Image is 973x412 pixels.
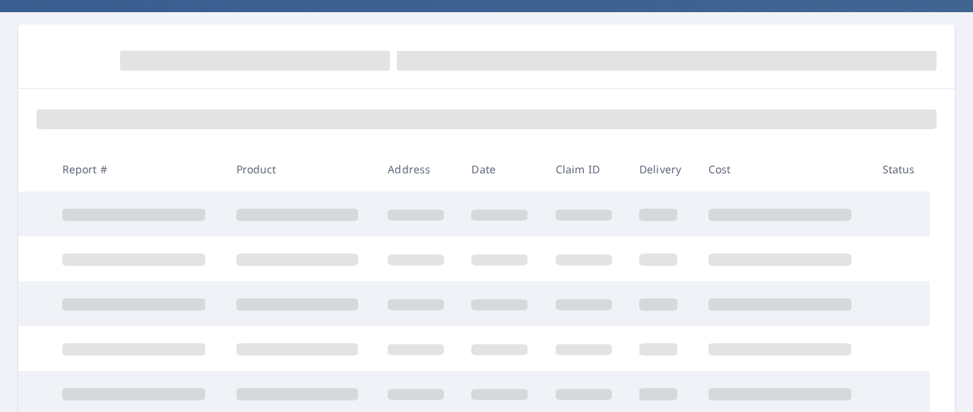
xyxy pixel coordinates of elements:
[376,147,459,192] th: Address
[50,147,224,192] th: Report #
[870,147,930,192] th: Status
[627,147,696,192] th: Delivery
[544,147,627,192] th: Claim ID
[224,147,376,192] th: Product
[459,147,543,192] th: Date
[696,147,870,192] th: Cost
